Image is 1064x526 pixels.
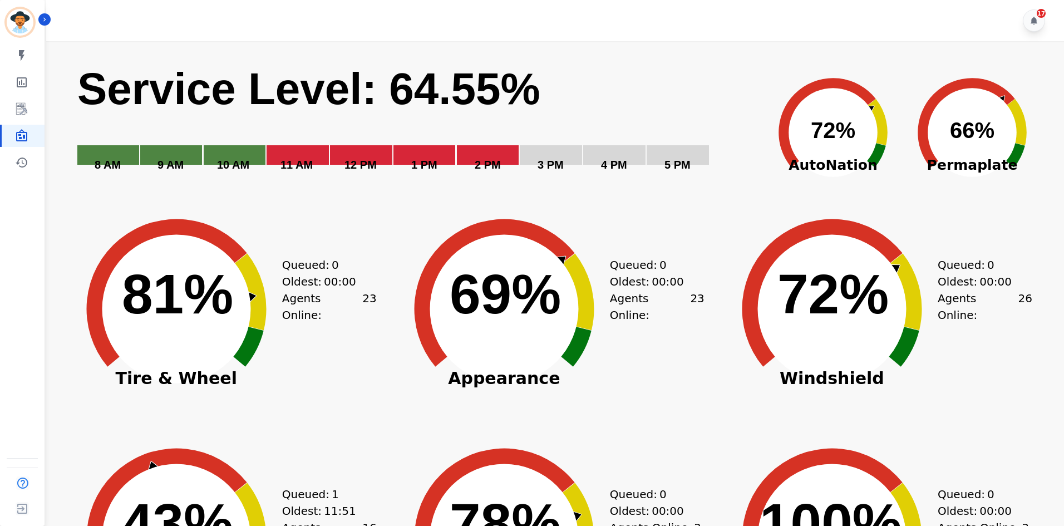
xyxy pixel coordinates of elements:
div: Agents Online: [610,290,705,323]
text: 4 PM [601,159,627,171]
text: 11 AM [280,159,313,171]
span: 00:00 [652,273,684,290]
div: Agents Online: [282,290,377,323]
div: Queued: [938,257,1021,273]
svg: Service Level: 0% [76,62,761,187]
text: 72% [777,263,889,325]
div: Queued: [282,257,366,273]
text: 5 PM [664,159,691,171]
text: 1 PM [411,159,437,171]
text: 72% [811,118,855,142]
text: 69% [450,263,561,325]
span: Appearance [393,373,615,384]
text: Service Level: 64.55% [77,64,540,114]
span: 0 [659,257,667,273]
div: Oldest: [938,273,1021,290]
span: AutoNation [763,155,903,176]
text: 66% [950,118,994,142]
div: Oldest: [282,273,366,290]
span: 23 [690,290,704,323]
div: Queued: [938,486,1021,503]
div: Oldest: [610,273,693,290]
text: 12 PM [344,159,377,171]
div: Oldest: [282,503,366,519]
span: 11:51 [324,503,356,519]
span: 0 [987,257,994,273]
span: 26 [1018,290,1032,323]
text: 9 AM [157,159,184,171]
div: Agents Online: [938,290,1032,323]
span: Windshield [721,373,943,384]
span: 0 [987,486,994,503]
text: 2 PM [475,159,501,171]
span: 00:00 [652,503,684,519]
div: Oldest: [610,503,693,519]
span: 23 [362,290,376,323]
div: Queued: [610,486,693,503]
text: 10 AM [217,159,249,171]
span: 1 [332,486,339,503]
text: 3 PM [538,159,564,171]
div: Oldest: [938,503,1021,519]
div: Queued: [282,486,366,503]
text: 8 AM [95,159,121,171]
div: Queued: [610,257,693,273]
span: 0 [332,257,339,273]
span: 00:00 [979,273,1012,290]
img: Bordered avatar [7,9,33,36]
span: Tire & Wheel [65,373,288,384]
div: 17 [1037,9,1046,18]
span: 00:00 [979,503,1012,519]
text: 81% [122,263,233,325]
span: 00:00 [324,273,356,290]
span: 0 [659,486,667,503]
span: Permaplate [903,155,1042,176]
